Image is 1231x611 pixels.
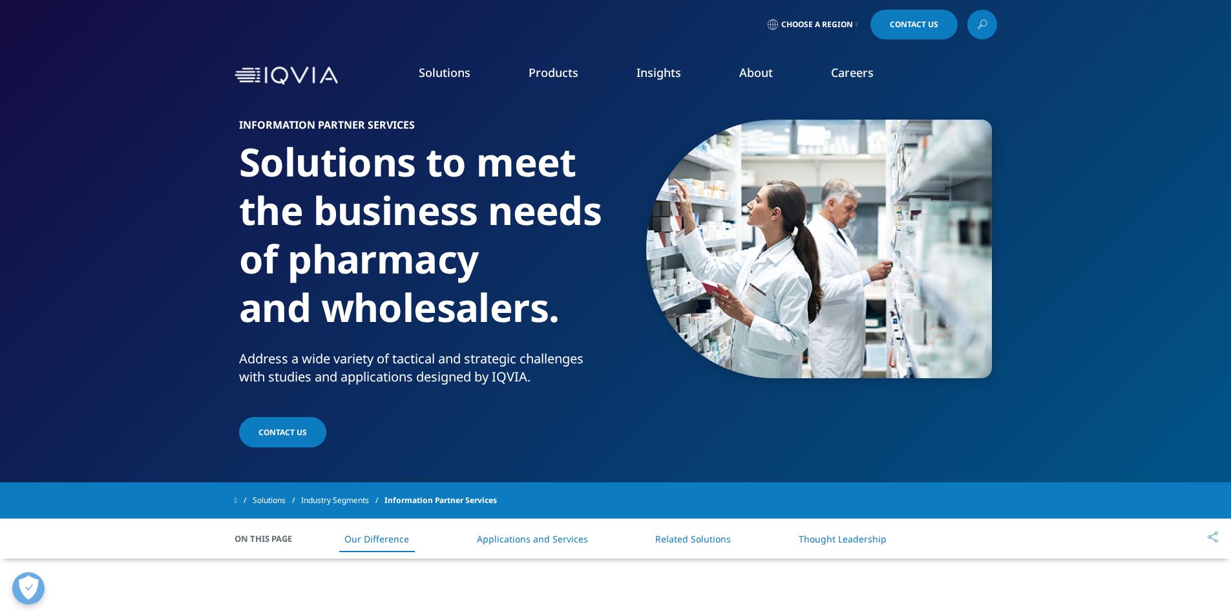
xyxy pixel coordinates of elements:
p: Address a wide variety of tactical and strategic challenges with studies and applications designe... [239,350,611,394]
a: About [739,65,773,80]
a: Products [529,65,578,80]
span: On This Page [235,532,306,545]
a: Thought Leadership [799,533,887,545]
span: Choose a Region [781,19,853,30]
a: Applications and Services [477,533,588,545]
span: Contact Us [258,427,307,438]
a: Careers [831,65,874,80]
a: Solutions [253,489,301,512]
a: Industry Segments [301,489,384,512]
span: Information Partner Services [384,489,497,512]
a: Our Difference [344,533,409,545]
span: Contact Us [890,21,938,28]
a: Contact Us [239,417,326,447]
h1: Solutions to meet the business needs of pharmacy and wholesalers. [239,138,611,350]
h6: Information Partner Services [239,120,611,138]
img: IQVIA Healthcare Information Technology and Pharma Clinical Research Company [235,67,338,85]
a: Contact Us [870,10,958,39]
button: Open Preferences [12,572,45,605]
img: gettyimages-930026606-web-business-areas_600.jpg [646,120,992,378]
a: Related Solutions [655,533,731,545]
a: Solutions [419,65,470,80]
a: Insights [637,65,681,80]
nav: Primary [343,45,997,106]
